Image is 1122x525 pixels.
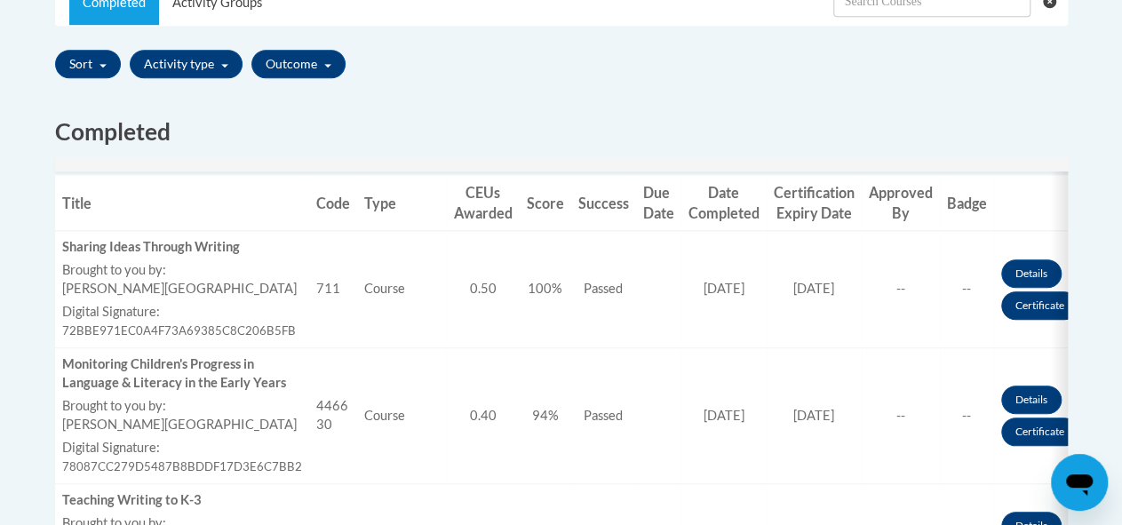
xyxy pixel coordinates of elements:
a: Details button [1001,386,1062,414]
label: Brought to you by: [62,261,302,280]
th: Approved By [862,175,940,231]
span: [PERSON_NAME][GEOGRAPHIC_DATA] [62,417,297,432]
th: Title [55,175,309,231]
label: Digital Signature: [62,439,302,457]
button: Outcome [251,50,346,78]
span: [DATE] [793,408,834,423]
td: 446630 [309,348,357,484]
td: Course [357,348,447,484]
td: Passed [571,348,636,484]
label: Digital Signature: [62,303,302,322]
span: 100% [528,281,562,296]
span: [DATE] [704,281,744,296]
div: 0.40 [454,407,513,426]
span: [DATE] [704,408,744,423]
th: Date Completed [681,175,767,231]
button: Sort [55,50,121,78]
a: Details button [1001,259,1062,288]
a: Certificate [1001,291,1078,320]
th: CEUs Awarded [447,175,520,231]
iframe: Button to launch messaging window [1051,454,1108,511]
div: Sharing Ideas Through Writing [62,238,302,257]
button: Activity type [130,50,243,78]
div: Teaching Writing to K-3 [62,491,302,510]
th: Score [520,175,571,231]
th: Type [357,175,447,231]
span: 72BBE971EC0A4F73A69385C8C206B5FB [62,323,296,338]
a: Certificate [1001,418,1078,446]
th: Actions [994,175,1091,231]
td: Course [357,231,447,348]
span: 78087CC279D5487B8BDDF17D3E6C7BB2 [62,459,302,473]
span: 94% [532,408,559,423]
th: Due Date [636,175,681,231]
td: -- [862,231,940,348]
td: -- [940,231,994,348]
td: -- [862,348,940,484]
th: Code [309,175,357,231]
td: Actions [994,348,1091,484]
td: Passed [571,231,636,348]
span: [PERSON_NAME][GEOGRAPHIC_DATA] [62,281,297,296]
th: Certification Expiry Date [767,175,862,231]
th: Badge [940,175,994,231]
td: 711 [309,231,357,348]
div: 0.50 [454,280,513,298]
label: Brought to you by: [62,397,302,416]
th: Success [571,175,636,231]
td: Actions [994,231,1091,348]
div: Monitoring Children's Progress in Language & Literacy in the Early Years [62,355,302,393]
span: [DATE] [793,281,834,296]
h2: Completed [55,115,1068,148]
td: -- [940,348,994,484]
